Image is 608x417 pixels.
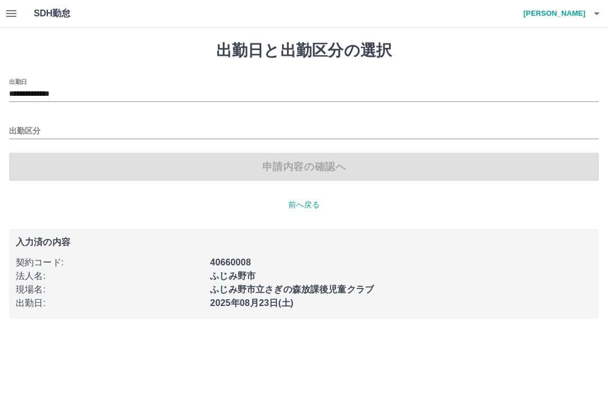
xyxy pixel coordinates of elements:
[210,285,374,294] b: ふじみ野市立さぎの森放課後児童クラブ
[16,238,592,247] p: 入力済の内容
[16,269,203,283] p: 法人名 :
[16,283,203,296] p: 現場名 :
[210,298,293,308] b: 2025年08月23日(土)
[210,258,251,267] b: 40660008
[9,77,27,86] label: 出勤日
[9,199,599,211] p: 前へ戻る
[210,271,256,281] b: ふじみ野市
[9,41,599,60] h1: 出勤日と出勤区分の選択
[16,256,203,269] p: 契約コード :
[16,296,203,310] p: 出勤日 :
